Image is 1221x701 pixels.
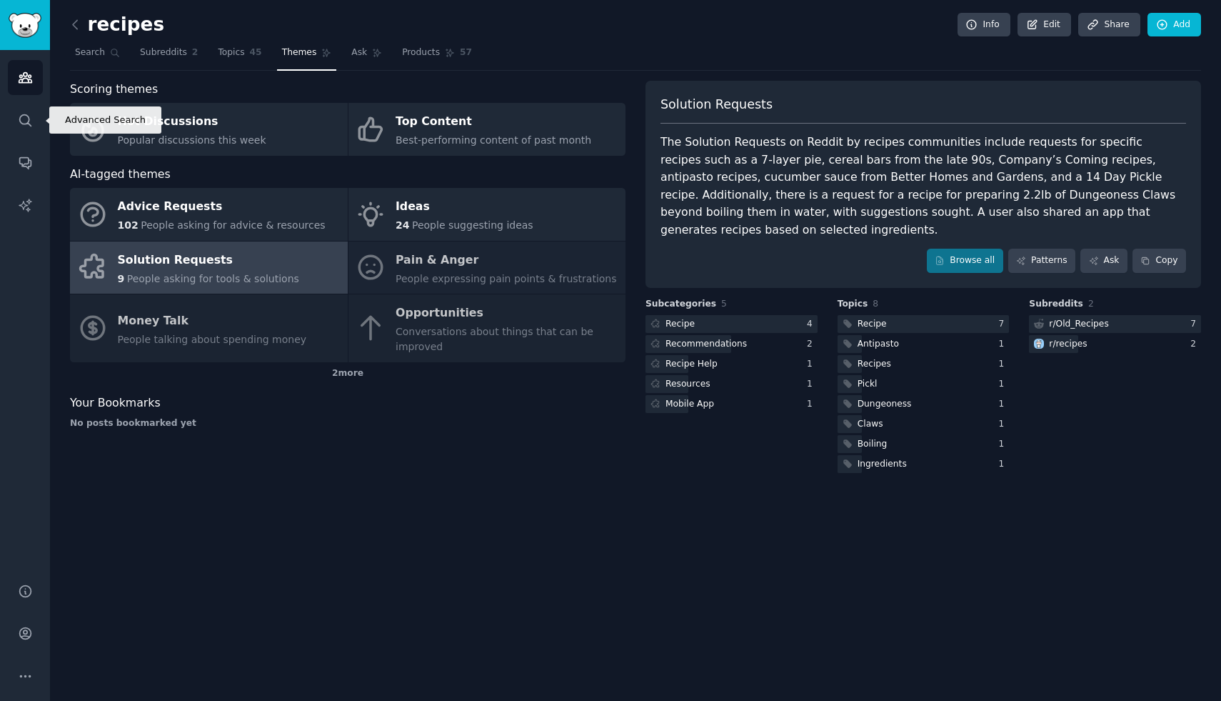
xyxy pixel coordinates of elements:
a: Ingredients1 [838,455,1010,473]
a: Ask [346,41,387,71]
a: Solution Requests9People asking for tools & solutions [70,242,348,294]
a: Edit [1017,13,1071,37]
span: Topics [838,298,868,311]
a: Hot DiscussionsPopular discussions this week [70,103,348,156]
div: 4 [807,318,818,331]
span: Topics [218,46,244,59]
div: Solution Requests [118,249,299,272]
a: Ask [1080,249,1127,273]
a: Patterns [1008,249,1075,273]
div: 2 more [70,362,625,385]
a: Pickl1 [838,375,1010,393]
span: 57 [460,46,472,59]
a: Browse all [927,249,1003,273]
div: 1 [807,358,818,371]
a: Antipasto1 [838,335,1010,353]
div: Recipe Help [665,358,718,371]
div: 1 [999,358,1010,371]
a: Dungeoness1 [838,395,1010,413]
div: The Solution Requests on Reddit by recipes communities include requests for specific recipes such... [660,134,1186,239]
a: Resources1 [645,375,818,393]
span: 2 [192,46,199,59]
a: Recommendations2 [645,335,818,353]
div: Mobile App [665,398,714,411]
div: Ideas [396,196,533,219]
a: Recipe7 [838,315,1010,333]
div: Claws [858,418,883,431]
div: 1 [999,398,1010,411]
a: Share [1078,13,1140,37]
span: 9 [118,273,125,284]
a: Add [1147,13,1201,37]
a: Boiling1 [838,435,1010,453]
span: People suggesting ideas [412,219,533,231]
a: Recipes1 [838,355,1010,373]
div: Ingredients [858,458,907,471]
div: Recommendations [665,338,747,351]
a: Claws1 [838,415,1010,433]
img: recipes [1034,339,1044,349]
a: r/Old_Recipes7 [1029,315,1201,333]
span: 45 [250,46,262,59]
div: Recipe [858,318,887,331]
div: Resources [665,378,710,391]
span: Themes [282,46,317,59]
div: 1 [999,378,1010,391]
div: 7 [1190,318,1201,331]
span: Scoring themes [70,81,158,99]
div: 1 [999,438,1010,451]
div: Antipasto [858,338,899,351]
a: Info [958,13,1010,37]
a: Recipe Help1 [645,355,818,373]
h2: recipes [70,14,164,36]
a: Mobile App1 [645,395,818,413]
button: Copy [1132,249,1186,273]
span: 102 [118,219,139,231]
span: AI-tagged themes [70,166,171,184]
span: Best-performing content of past month [396,134,591,146]
div: r/ recipes [1049,338,1087,351]
span: 2 [1088,299,1094,309]
div: r/ Old_Recipes [1049,318,1108,331]
div: 1 [807,378,818,391]
div: 2 [807,338,818,351]
span: Subreddits [1029,298,1083,311]
div: Dungeoness [858,398,912,411]
img: GummySearch logo [9,13,41,38]
span: People asking for advice & resources [141,219,325,231]
a: Topics45 [213,41,266,71]
div: Recipe [665,318,695,331]
a: Themes [277,41,337,71]
span: 5 [721,299,727,309]
div: Top Content [396,111,591,134]
div: Recipes [858,358,891,371]
span: Popular discussions this week [118,134,266,146]
div: 1 [999,418,1010,431]
a: Products57 [397,41,477,71]
div: Advice Requests [118,196,326,219]
span: Subcategories [645,298,716,311]
div: 2 [1190,338,1201,351]
a: Recipe4 [645,315,818,333]
span: 24 [396,219,409,231]
a: Advice Requests102People asking for advice & resources [70,188,348,241]
div: Hot Discussions [118,111,266,134]
span: Solution Requests [660,96,773,114]
span: Products [402,46,440,59]
span: 8 [873,299,878,309]
div: 1 [999,458,1010,471]
div: 1 [807,398,818,411]
a: Search [70,41,125,71]
span: Ask [351,46,367,59]
a: Ideas24People suggesting ideas [348,188,626,241]
span: People asking for tools & solutions [127,273,299,284]
div: No posts bookmarked yet [70,417,625,430]
span: Search [75,46,105,59]
div: Boiling [858,438,888,451]
a: Top ContentBest-performing content of past month [348,103,626,156]
a: Subreddits2 [135,41,203,71]
span: Subreddits [140,46,187,59]
div: 7 [999,318,1010,331]
div: 1 [999,338,1010,351]
span: Your Bookmarks [70,394,161,412]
